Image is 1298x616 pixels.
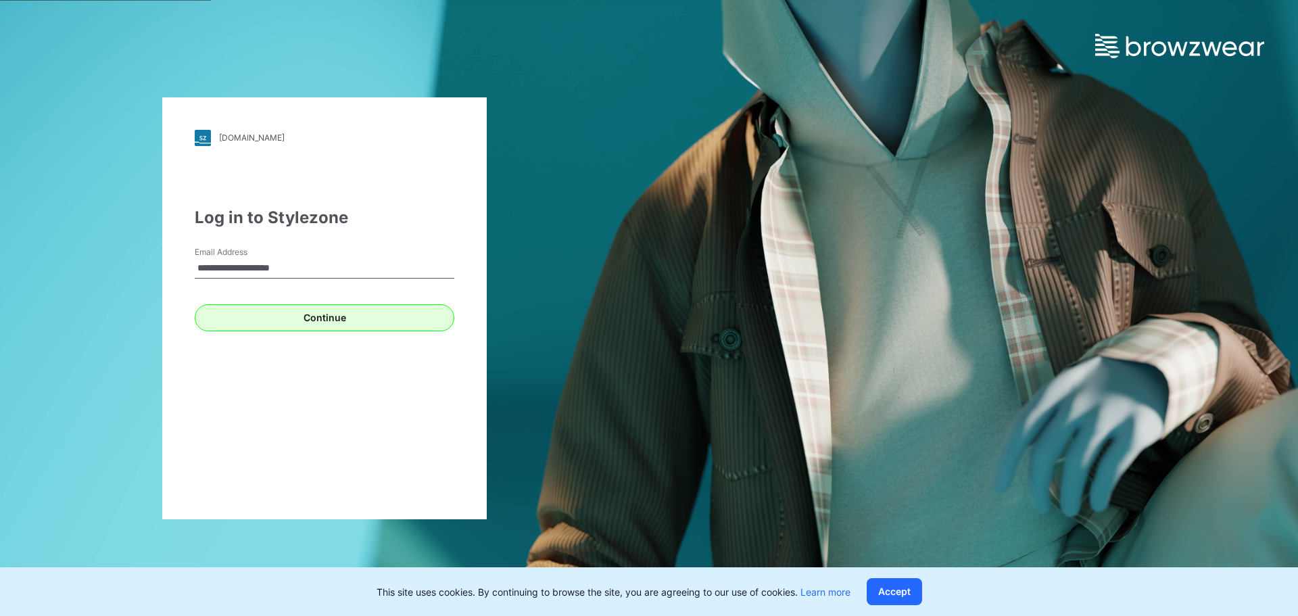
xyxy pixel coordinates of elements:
[867,578,922,605] button: Accept
[195,130,454,146] a: [DOMAIN_NAME]
[195,304,454,331] button: Continue
[195,130,211,146] img: stylezone-logo.562084cfcfab977791bfbf7441f1a819.svg
[377,585,850,599] p: This site uses cookies. By continuing to browse the site, you are agreeing to our use of cookies.
[195,206,454,230] div: Log in to Stylezone
[1095,34,1264,58] img: browzwear-logo.e42bd6dac1945053ebaf764b6aa21510.svg
[195,246,289,258] label: Email Address
[800,586,850,598] a: Learn more
[219,133,285,143] div: [DOMAIN_NAME]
